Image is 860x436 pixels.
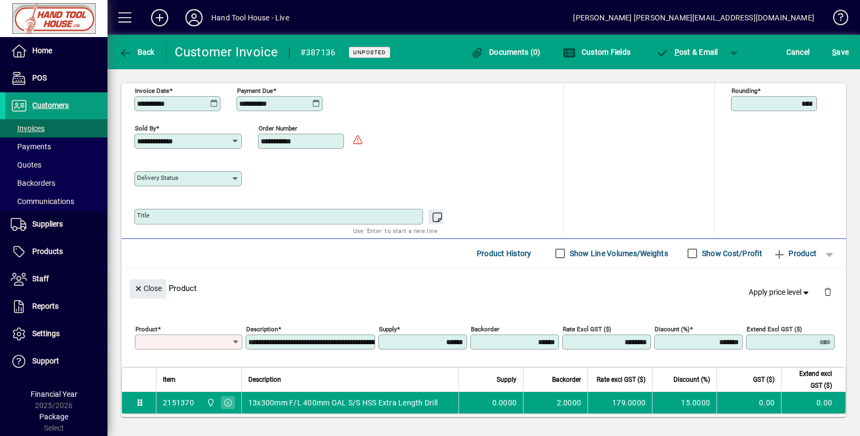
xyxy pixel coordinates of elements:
span: POS [32,74,47,82]
app-page-header-button: Back [107,42,167,62]
button: Product History [472,244,536,263]
span: GST ($) [753,374,775,386]
span: Description [248,374,281,386]
button: Product [768,244,822,263]
mat-label: Supply [379,325,397,332]
mat-label: Payment due [237,86,273,94]
mat-label: Order number [259,124,297,132]
button: Documents (0) [468,42,543,62]
button: Close [130,279,166,299]
span: Cancel [786,43,810,61]
a: Products [5,238,107,265]
span: Products [32,247,63,256]
mat-label: Product [135,325,157,332]
button: Custom Fields [560,42,633,62]
span: Unposted [353,49,386,56]
div: Product [121,268,846,308]
span: Close [134,280,162,297]
span: Support [32,357,59,365]
span: Supply [497,374,517,386]
button: Apply price level [744,282,815,302]
label: Show Line Volumes/Weights [568,248,668,259]
span: Backorders [11,179,55,187]
button: Add [142,8,177,27]
mat-label: Delivery status [137,174,178,181]
div: 179.0000 [594,397,646,408]
span: Item [163,374,176,386]
span: 2.0000 [557,397,582,408]
app-page-header-button: Delete [815,287,841,296]
mat-label: Invoice date [135,86,169,94]
a: Invoices [5,119,107,137]
mat-label: Title [137,212,149,219]
button: Back [116,42,157,62]
a: Communications [5,192,107,210]
a: Reports [5,293,107,320]
app-page-header-button: Close [127,283,169,293]
span: Quotes [11,161,41,169]
mat-label: Rate excl GST ($) [563,325,611,332]
span: Payments [11,142,51,151]
a: Support [5,348,107,375]
span: P [675,48,679,56]
a: Suppliers [5,211,107,238]
span: Product [773,245,816,262]
a: Home [5,38,107,64]
a: POS [5,65,107,92]
div: 2151370 [163,397,194,408]
span: Discount (%) [673,374,710,386]
span: Customers [32,101,69,110]
label: Show Cost/Profit [700,248,762,259]
button: Profile [177,8,211,27]
span: Product History [477,245,532,262]
div: #387136 [300,44,336,61]
a: Settings [5,321,107,347]
span: Communications [11,197,74,206]
mat-label: Discount (%) [655,325,690,332]
span: S [832,48,836,56]
a: Quotes [5,156,107,174]
a: Knowledge Base [825,2,847,37]
mat-hint: Use 'Enter' to start a new line [353,224,438,237]
mat-label: Backorder [471,325,499,332]
span: Package [39,412,68,421]
span: Settings [32,329,60,338]
mat-label: Rounding [732,86,757,94]
div: [PERSON_NAME] [PERSON_NAME][EMAIL_ADDRESS][DOMAIN_NAME] [573,9,814,26]
a: Payments [5,137,107,156]
span: ave [832,43,849,61]
span: Custom Fields [563,48,630,56]
button: Save [829,42,851,62]
span: Home [32,46,52,55]
td: 0.00 [716,392,781,413]
span: Financial Year [31,390,77,398]
mat-label: Sold by [135,124,156,132]
span: Backorder [552,374,581,386]
div: Hand Tool House - Live [211,9,289,26]
span: 13x300mm F/L 400mm OAL S/S HSS Extra Length Drill [248,397,438,408]
span: 0.0000 [492,397,517,408]
span: Back [119,48,155,56]
span: Extend excl GST ($) [788,368,832,391]
button: Delete [815,279,841,305]
span: Invoices [11,124,45,133]
a: Staff [5,266,107,293]
td: 0.00 [781,392,845,413]
span: Documents (0) [471,48,541,56]
span: Suppliers [32,220,63,228]
a: Backorders [5,174,107,192]
td: 15.0000 [652,392,716,413]
span: Reports [32,302,59,310]
mat-label: Description [246,325,278,332]
span: Frankton [204,397,216,409]
button: Cancel [784,42,813,62]
span: ost & Email [656,48,718,56]
button: Post & Email [650,42,723,62]
span: Apply price level [749,287,811,298]
span: Rate excl GST ($) [597,374,646,386]
span: Staff [32,274,49,283]
mat-label: Extend excl GST ($) [747,325,802,332]
div: Customer Invoice [175,43,278,61]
